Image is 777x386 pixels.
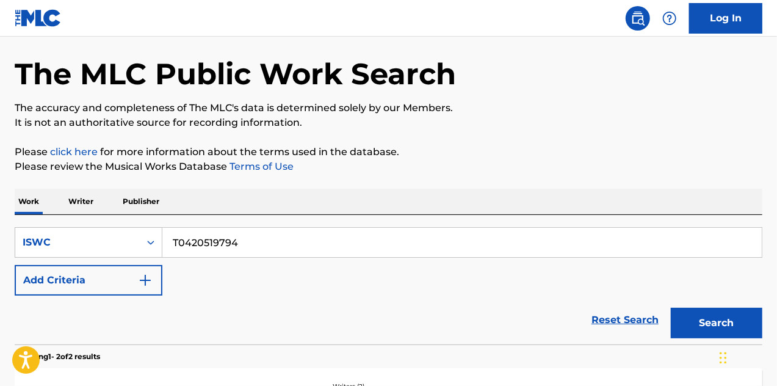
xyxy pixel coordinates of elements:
button: Search [671,308,762,338]
a: click here [50,146,98,158]
h1: The MLC Public Work Search [15,56,456,92]
p: Publisher [119,189,163,214]
div: Help [657,6,682,31]
img: search [631,11,645,26]
a: Terms of Use [227,161,294,172]
div: Drag [720,340,727,376]
a: Reset Search [585,307,665,333]
img: help [662,11,677,26]
p: Writer [65,189,97,214]
img: MLC Logo [15,9,62,27]
div: ISWC [23,235,132,250]
button: Add Criteria [15,265,162,296]
form: Search Form [15,227,762,344]
img: 9d2ae6d4665cec9f34b9.svg [138,273,153,288]
p: Work [15,189,43,214]
a: Public Search [626,6,650,31]
p: Please for more information about the terms used in the database. [15,145,762,159]
a: Log In [689,3,762,34]
p: The accuracy and completeness of The MLC's data is determined solely by our Members. [15,101,762,115]
iframe: Chat Widget [716,327,777,386]
p: Showing 1 - 2 of 2 results [15,351,100,362]
p: Please review the Musical Works Database [15,159,762,174]
p: It is not an authoritative source for recording information. [15,115,762,130]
